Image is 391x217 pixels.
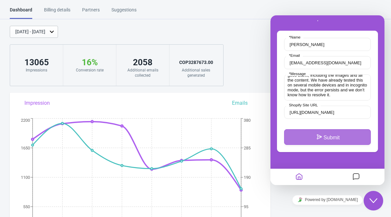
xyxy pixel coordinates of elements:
div: Impressions [17,68,56,73]
iframe: chat widget [270,15,384,185]
div: Billing details [44,7,70,18]
div: 2058 [123,57,163,68]
div: Dashboard [10,7,32,19]
tspan: 2200 [21,118,30,123]
tspan: 285 [244,146,251,150]
div: [DATE] - [DATE] [15,28,45,35]
div: Partners [82,7,100,18]
tspan: 95 [244,204,248,209]
div: Suggestions [111,7,137,18]
iframe: chat widget [364,191,384,210]
tspan: 190 [244,175,251,180]
div: 16 % [70,57,109,68]
iframe: chat widget [270,193,384,207]
tspan: 550 [23,204,30,209]
div: Additional sales generated [176,68,216,78]
tspan: 1100 [21,175,30,180]
tspan: 380 [244,118,251,123]
tspan: 1650 [21,146,30,150]
div: COP 3287673.00 [176,57,216,68]
div: Conversion rate [70,68,109,73]
div: 13065 [17,57,56,68]
div: Additional emails collected [123,68,163,78]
